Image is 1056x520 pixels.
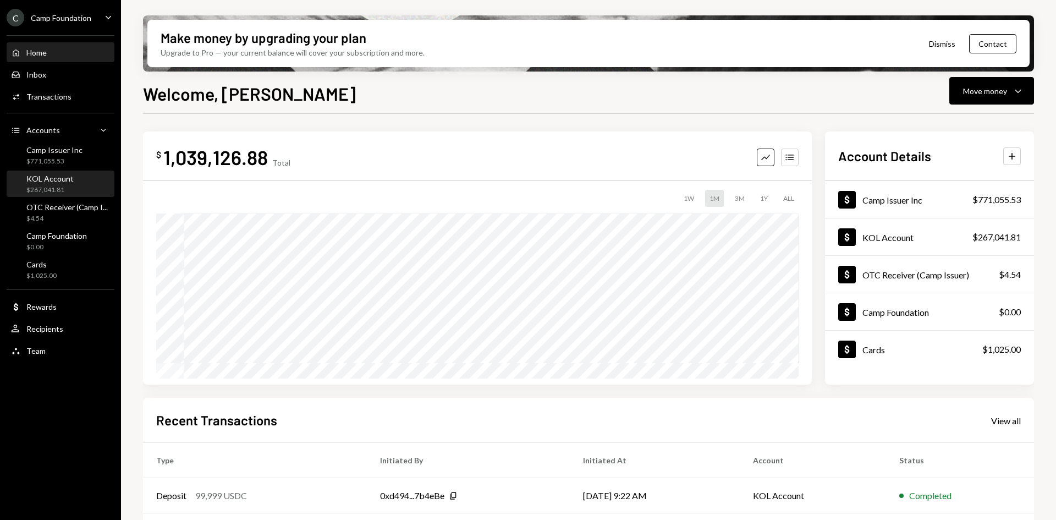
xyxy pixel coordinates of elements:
div: Camp Foundation [31,13,91,23]
th: Type [143,443,367,478]
a: Recipients [7,319,114,338]
div: Inbox [26,70,46,79]
div: $4.54 [26,214,108,223]
div: KOL Account [26,174,74,183]
button: Contact [969,34,1016,53]
div: $1,025.00 [982,343,1021,356]
button: Dismiss [915,31,969,57]
a: Camp Issuer Inc$771,055.53 [825,181,1034,218]
div: Camp Foundation [862,307,929,318]
div: Deposit [156,489,186,502]
div: 99,999 USDC [195,489,247,502]
div: 3M [730,190,749,207]
div: $4.54 [999,268,1021,281]
div: 0xd494...7b4eBe [380,489,444,502]
a: Rewards [7,297,114,316]
div: Total [272,158,290,167]
div: Completed [909,489,952,502]
a: Transactions [7,86,114,106]
div: Move money [963,85,1007,97]
div: C [7,9,24,26]
a: Cards$1,025.00 [7,256,114,283]
a: Home [7,42,114,62]
th: Account [740,443,886,478]
div: $267,041.81 [972,231,1021,244]
a: Camp Foundation$0.00 [825,293,1034,330]
div: Accounts [26,125,60,135]
a: KOL Account$267,041.81 [825,218,1034,255]
div: Recipients [26,324,63,333]
h2: Account Details [838,147,931,165]
div: 1Y [756,190,772,207]
div: Upgrade to Pro — your current balance will cover your subscription and more. [161,47,425,58]
a: KOL Account$267,041.81 [7,171,114,197]
div: $0.00 [999,305,1021,319]
a: Accounts [7,120,114,140]
div: Camp Issuer Inc [862,195,922,205]
a: OTC Receiver (Camp Issuer)$4.54 [825,256,1034,293]
div: Make money by upgrading your plan [161,29,366,47]
div: OTC Receiver (Camp I... [26,202,108,212]
div: OTC Receiver (Camp Issuer) [862,270,969,280]
a: OTC Receiver (Camp I...$4.54 [7,199,114,226]
div: $ [156,149,161,160]
div: Cards [26,260,57,269]
td: [DATE] 9:22 AM [570,478,740,513]
td: KOL Account [740,478,886,513]
a: View all [991,414,1021,426]
div: Rewards [26,302,57,311]
a: Camp Foundation$0.00 [7,228,114,254]
th: Status [886,443,1034,478]
div: $1,025.00 [26,271,57,281]
div: 1W [679,190,698,207]
a: Camp Issuer Inc$771,055.53 [7,142,114,168]
a: Inbox [7,64,114,84]
div: Camp Issuer Inc [26,145,82,155]
th: Initiated By [367,443,570,478]
h2: Recent Transactions [156,411,277,429]
div: $0.00 [26,243,87,252]
div: $267,041.81 [26,185,74,195]
div: View all [991,415,1021,426]
button: Move money [949,77,1034,105]
th: Initiated At [570,443,740,478]
div: Transactions [26,92,71,101]
div: Home [26,48,47,57]
a: Team [7,341,114,360]
div: $771,055.53 [972,193,1021,206]
div: Team [26,346,46,355]
div: $771,055.53 [26,157,82,166]
div: 1,039,126.88 [163,145,268,169]
a: Cards$1,025.00 [825,331,1034,368]
div: Camp Foundation [26,231,87,240]
h1: Welcome, [PERSON_NAME] [143,83,356,105]
div: ALL [779,190,799,207]
div: Cards [862,344,885,355]
div: 1M [705,190,724,207]
div: KOL Account [862,232,914,243]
